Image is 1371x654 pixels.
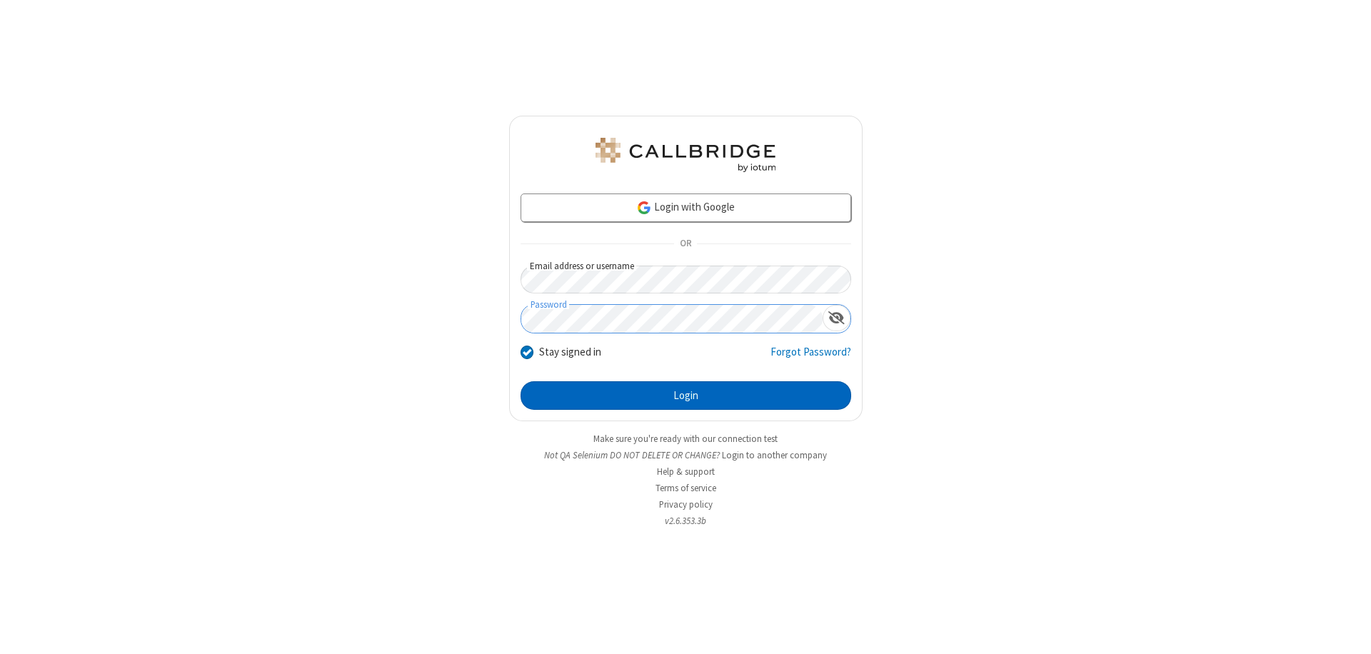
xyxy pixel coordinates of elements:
button: Login to another company [722,448,827,462]
img: QA Selenium DO NOT DELETE OR CHANGE [593,138,778,172]
img: google-icon.png [636,200,652,216]
span: OR [674,234,697,254]
li: v2.6.353.3b [509,514,863,528]
li: Not QA Selenium DO NOT DELETE OR CHANGE? [509,448,863,462]
iframe: Chat [1335,617,1360,644]
a: Help & support [657,466,715,478]
label: Stay signed in [539,344,601,361]
a: Privacy policy [659,498,713,510]
a: Terms of service [656,482,716,494]
a: Forgot Password? [770,344,851,371]
div: Show password [823,305,850,331]
button: Login [521,381,851,410]
input: Password [521,305,823,333]
input: Email address or username [521,266,851,293]
a: Make sure you're ready with our connection test [593,433,778,445]
a: Login with Google [521,193,851,222]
